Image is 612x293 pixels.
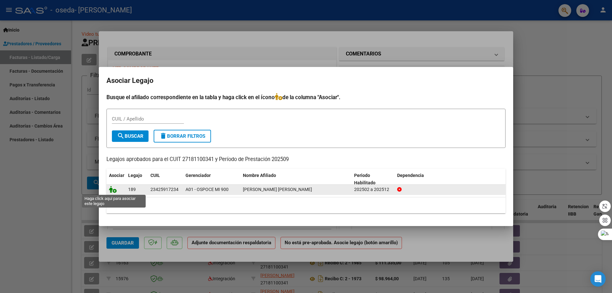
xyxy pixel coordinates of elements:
[397,173,424,178] span: Dependencia
[186,187,229,192] span: A01 - OSPOCE MI 900
[148,169,183,190] datatable-header-cell: CUIL
[106,75,506,87] h2: Asociar Legajo
[159,133,205,139] span: Borrar Filtros
[159,132,167,140] mat-icon: delete
[186,173,211,178] span: Gerenciador
[154,130,211,143] button: Borrar Filtros
[150,173,160,178] span: CUIL
[117,132,125,140] mat-icon: search
[106,169,126,190] datatable-header-cell: Asociar
[354,186,392,193] div: 202502 a 202512
[183,169,240,190] datatable-header-cell: Gerenciador
[106,156,506,164] p: Legajos aprobados para el CUIT 27181100341 y Período de Prestación 202509
[112,130,149,142] button: Buscar
[243,187,312,192] span: VOLPE JULIETA AGUSTINA
[117,133,143,139] span: Buscar
[126,169,148,190] datatable-header-cell: Legajo
[128,173,142,178] span: Legajo
[128,187,136,192] span: 189
[590,271,606,287] div: Open Intercom Messenger
[352,169,395,190] datatable-header-cell: Periodo Habilitado
[109,173,124,178] span: Asociar
[240,169,352,190] datatable-header-cell: Nombre Afiliado
[243,173,276,178] span: Nombre Afiliado
[354,173,375,185] span: Periodo Habilitado
[150,186,178,193] div: 23425917234
[106,197,506,213] div: 1 registros
[395,169,506,190] datatable-header-cell: Dependencia
[106,93,506,101] h4: Busque el afiliado correspondiente en la tabla y haga click en el ícono de la columna "Asociar".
